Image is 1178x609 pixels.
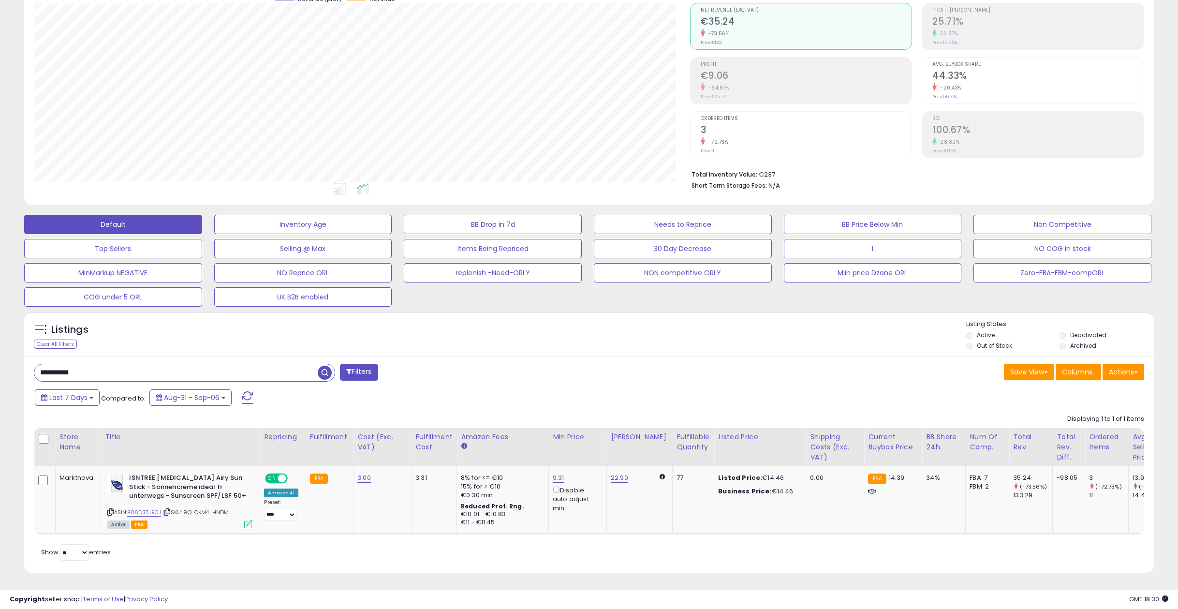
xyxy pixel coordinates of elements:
[692,170,757,178] b: Total Inventory Value:
[164,393,220,402] span: Aug-31 - Sep-06
[461,491,541,500] div: €0.30 min
[10,595,168,604] div: seller snap | |
[926,432,961,452] div: BB Share 24h.
[461,502,524,510] b: Reduced Prof. Rng.
[1070,342,1096,350] label: Archived
[937,84,962,91] small: -20.43%
[415,432,453,452] div: Fulfillment Cost
[973,239,1151,258] button: NO COG in stock
[810,474,856,482] div: 0.00
[701,62,912,67] span: Profit
[553,473,564,483] a: 9.31
[101,394,146,403] span: Compared to:
[10,594,45,604] strong: Copyright
[932,40,957,45] small: Prev: 19.35%
[83,594,124,604] a: Terms of Use
[932,124,1144,137] h2: 100.67%
[932,70,1144,83] h2: 44.33%
[1057,474,1077,482] div: -98.05
[404,263,582,282] button: replenish -Need-ORLY
[357,473,371,483] a: 3.00
[692,181,767,190] b: Short Term Storage Fees:
[340,364,378,381] button: Filters
[461,482,541,491] div: 15% for > €10
[718,474,798,482] div: €14.46
[1139,483,1163,490] small: (-3.05%)
[889,473,905,482] span: 14.39
[701,148,714,154] small: Prev: 11
[970,482,1001,491] div: FBM: 2
[264,432,301,442] div: Repricing
[553,485,599,513] div: Disable auto adjust min
[1133,491,1172,500] div: 14.42
[701,116,912,121] span: Ordered Items
[594,239,772,258] button: 30 Day Decrease
[1070,331,1106,339] label: Deactivated
[1020,483,1047,490] small: (-73.56%)
[926,474,958,482] div: 34%
[701,70,912,83] h2: €9.06
[701,94,727,100] small: Prev: €25.79
[1004,364,1054,380] button: Save View
[701,16,912,29] h2: €35.24
[932,8,1144,13] span: Profit [PERSON_NAME]
[937,30,958,37] small: 32.87%
[677,432,710,452] div: Fulfillable Quantity
[1133,474,1172,482] div: 13.98
[718,432,802,442] div: Listed Price
[162,508,229,516] span: | SKU: 9Q-CKM4-HNDM
[404,239,582,258] button: Items Being Repriced
[1129,594,1168,604] span: 2025-09-14 18:30 GMT
[784,215,962,234] button: BB Price Below Min
[973,215,1151,234] button: Non Competitive
[461,510,541,519] div: €10.01 - €10.83
[1013,474,1052,482] div: 35.24
[1089,432,1124,452] div: Ordered Items
[701,8,912,13] span: Net Revenue (Exc. VAT)
[24,263,202,282] button: MinMarkup NEGATIVE
[129,474,247,503] b: ISNTREE [MEDICAL_DATA] Airy Sun Stick - Sonnencreme ideal fr unterwegs - Sunscreen SPF/LSF 50+
[937,138,959,146] small: 28.82%
[705,138,729,146] small: -72.73%
[357,432,407,452] div: Cost (Exc. VAT)
[932,16,1144,29] h2: 25.71%
[718,487,771,496] b: Business Price:
[266,475,279,483] span: ON
[718,473,762,482] b: Listed Price:
[107,474,127,493] img: 41YOROmLTBL._SL40_.jpg
[932,148,956,154] small: Prev: 78.15%
[49,393,88,402] span: Last 7 Days
[977,331,995,339] label: Active
[868,432,918,452] div: Current Buybox Price
[611,432,668,442] div: [PERSON_NAME]
[718,487,798,496] div: €14.46
[594,263,772,282] button: NON competitive ORLY
[1089,491,1128,500] div: 11
[611,473,628,483] a: 22.90
[1013,432,1048,452] div: Total Rev.
[24,287,202,307] button: COG under 5 ORL
[149,389,232,406] button: Aug-31 - Sep-06
[594,215,772,234] button: Needs to Reprice
[932,62,1144,67] span: Avg. Buybox Share
[705,30,730,37] small: -73.56%
[107,520,130,529] span: All listings currently available for purchase on Amazon
[24,215,202,234] button: Default
[810,432,860,462] div: Shipping Costs (Exc. VAT)
[461,519,541,527] div: €11 - €11.45
[1089,474,1128,482] div: 3
[264,499,298,521] div: Preset:
[701,40,722,45] small: Prev: €133
[41,548,111,557] span: Show: entries
[1013,491,1052,500] div: 133.29
[784,239,962,258] button: 1
[214,287,392,307] button: UK B2B enabled
[977,342,1012,350] label: Out of Stock
[35,389,100,406] button: Last 7 Days
[264,489,298,497] div: Amazon AI
[461,432,545,442] div: Amazon Fees
[692,168,1137,179] li: €237
[59,474,93,482] div: Marktnova
[127,508,161,517] a: B08D37JRCJ
[1133,432,1168,462] div: Avg Selling Price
